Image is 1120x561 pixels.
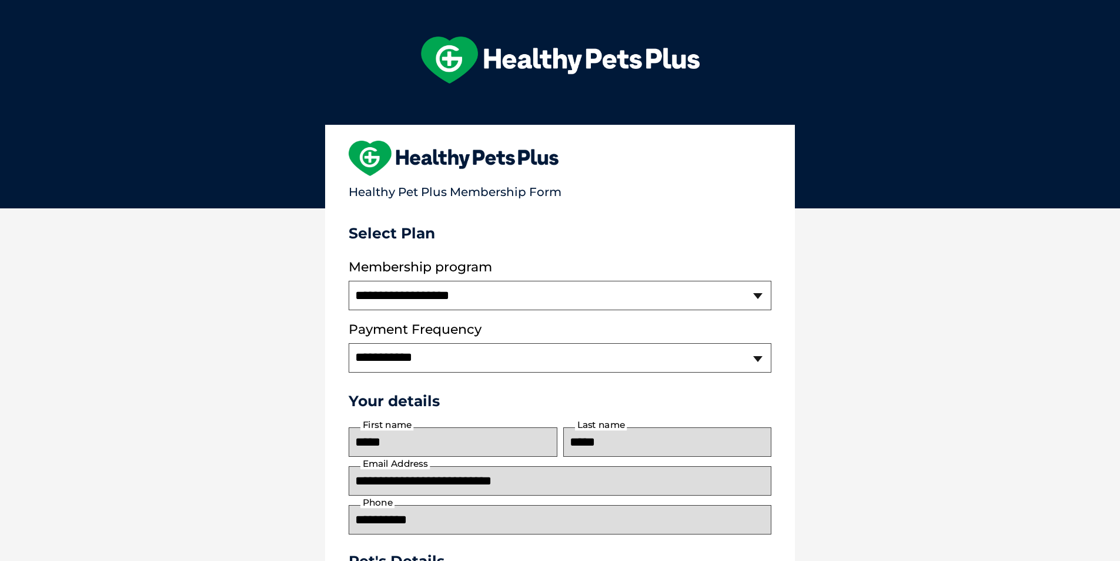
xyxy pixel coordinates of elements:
[349,392,771,410] h3: Your details
[349,180,771,199] p: Healthy Pet Plus Membership Form
[360,459,430,469] label: Email Address
[349,260,771,275] label: Membership program
[349,224,771,242] h3: Select Plan
[421,36,700,84] img: hpp-logo-landscape-green-white.png
[360,420,413,430] label: First name
[349,322,482,337] label: Payment Frequency
[360,497,394,508] label: Phone
[349,141,559,176] img: heart-shape-hpp-logo-large.png
[575,420,627,430] label: Last name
